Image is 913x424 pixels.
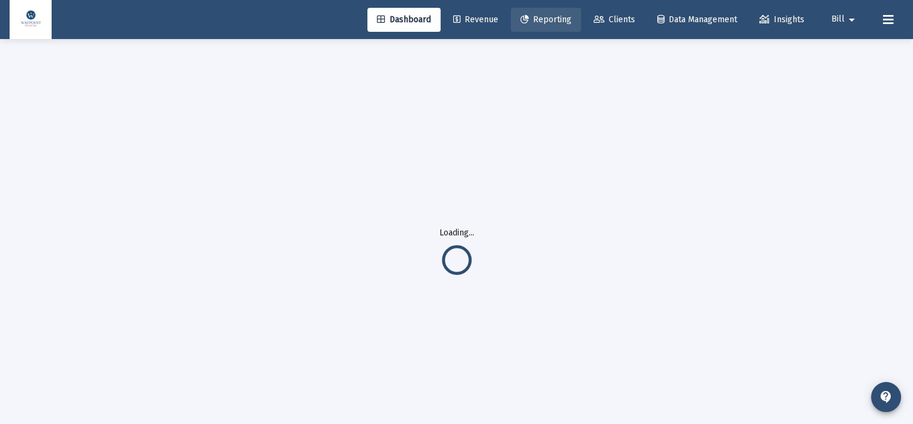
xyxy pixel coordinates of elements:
span: Insights [759,14,804,25]
button: Bill [817,7,873,31]
a: Insights [750,8,814,32]
img: Dashboard [19,8,43,32]
span: Revenue [453,14,498,25]
a: Data Management [648,8,747,32]
a: Dashboard [367,8,441,32]
a: Clients [584,8,645,32]
mat-icon: contact_support [879,390,893,404]
span: Reporting [520,14,571,25]
a: Revenue [444,8,508,32]
a: Reporting [511,8,581,32]
mat-icon: arrow_drop_down [845,8,859,32]
span: Data Management [657,14,737,25]
span: Dashboard [377,14,431,25]
span: Clients [594,14,635,25]
span: Bill [831,14,845,25]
